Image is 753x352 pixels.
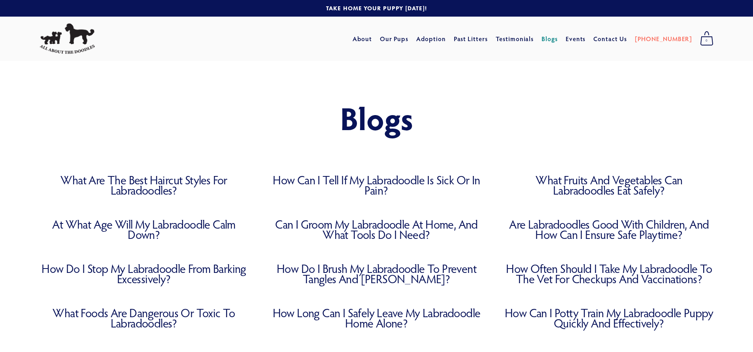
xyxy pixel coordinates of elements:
[700,36,713,46] span: 0
[40,263,248,284] a: How Do I Stop My Labradoodle from Barking Excessively?
[353,32,372,46] a: About
[40,219,248,240] a: At What Age Will My Labradoodle Calm Down?
[272,263,481,284] a: How Do I Brush My Labradoodle to Prevent Tangles and [PERSON_NAME]?
[416,32,446,46] a: Adoption
[505,175,713,195] a: What Fruits and Vegetables Can Labradoodles Eat Safely?
[272,308,481,328] a: How Long Can I Safely Leave My Labradoodle Home Alone?
[593,32,627,46] a: Contact Us
[380,32,409,46] a: Our Pups
[40,100,713,135] h1: Blogs
[635,32,692,46] a: [PHONE_NUMBER]
[272,219,481,240] a: Can I Groom My Labradoodle at Home, and What Tools Do I Need?
[566,32,586,46] a: Events
[454,34,488,43] a: Past Litters
[542,32,558,46] a: Blogs
[40,23,95,54] img: All About The Doodles
[40,308,248,328] a: What Foods Are Dangerous or Toxic to Labradoodles?
[505,308,713,328] a: How Can I Potty Train My Labradoodle Puppy Quickly and Effectively?
[272,175,481,195] a: How Can I Tell If My Labradoodle Is Sick or in Pain?
[505,263,713,284] a: How Often Should I Take My Labradoodle to the Vet for Checkups and Vaccinations?
[496,32,534,46] a: Testimonials
[40,175,248,195] a: What Are the Best Haircut Styles for Labradoodles?
[505,219,713,240] a: Are Labradoodles Good with Children, and How Can I Ensure Safe Playtime?
[696,29,717,49] a: 0 items in cart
